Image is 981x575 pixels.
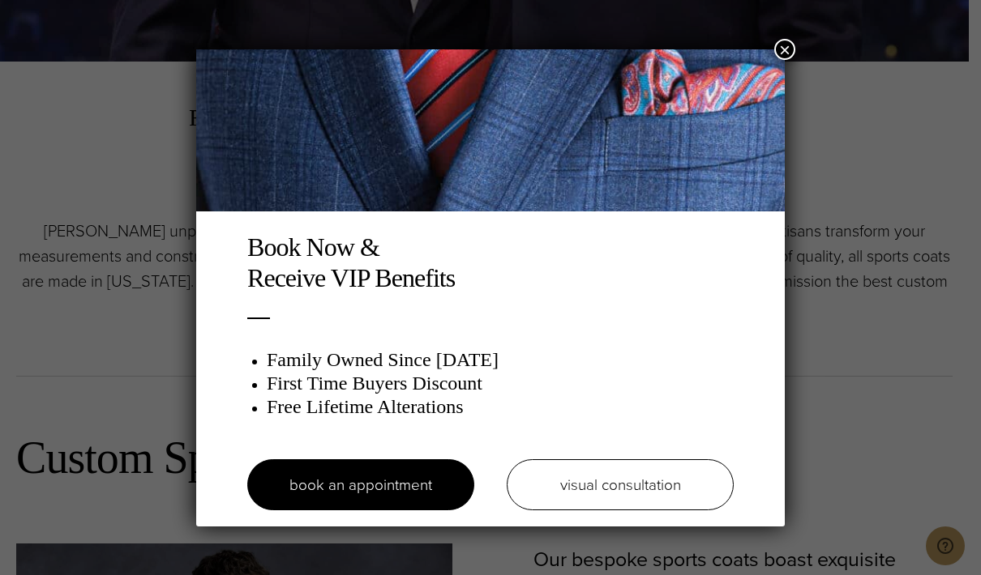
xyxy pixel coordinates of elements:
button: Close [774,39,795,60]
h3: Free Lifetime Alterations [267,395,734,419]
a: book an appointment [247,459,474,510]
h3: First Time Buyers Discount [267,372,734,395]
h2: Book Now & Receive VIP Benefits [247,232,734,294]
h3: Family Owned Since [DATE] [267,348,734,372]
a: visual consultation [507,459,734,510]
